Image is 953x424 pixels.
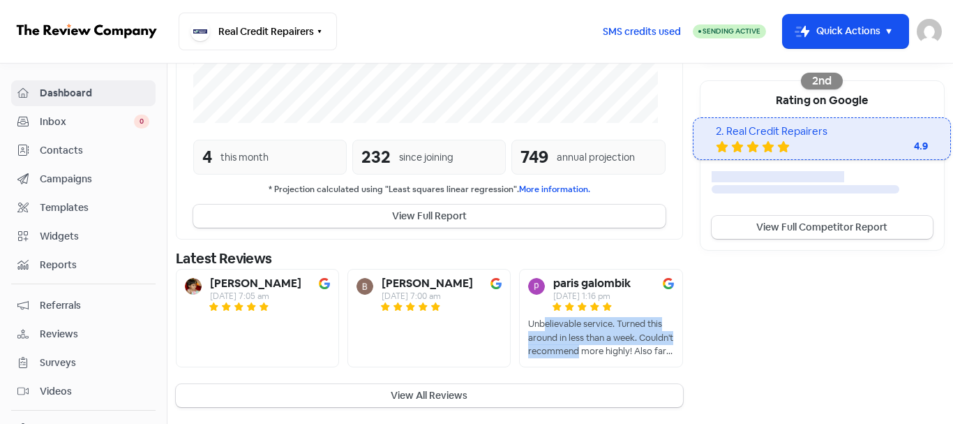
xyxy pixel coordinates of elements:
a: Contacts [11,138,156,163]
button: Real Credit Repairers [179,13,337,50]
button: View Full Report [193,205,666,228]
span: Templates [40,200,149,215]
span: Contacts [40,143,149,158]
div: [DATE] 7:00 am [382,292,473,300]
div: 2nd [801,73,843,89]
span: Dashboard [40,86,149,101]
div: Latest Reviews [176,248,683,269]
div: [DATE] 7:05 am [210,292,301,300]
span: Reports [40,258,149,272]
div: this month [220,150,269,165]
img: Image [663,278,674,289]
img: Avatar [185,278,202,295]
b: paris galombik [553,278,631,289]
a: Dashboard [11,80,156,106]
a: Reviews [11,321,156,347]
div: since joining [399,150,453,165]
a: Templates [11,195,156,221]
button: View All Reviews [176,384,683,407]
div: annual projection [557,150,635,165]
a: Surveys [11,350,156,376]
img: Image [490,278,502,289]
div: 4.9 [872,139,928,154]
img: User [917,19,942,44]
a: More information. [519,184,590,195]
a: SMS credits used [591,23,693,38]
div: Unbelievable service. Turned this around in less than a week. Couldn't recommend more highly! Als... [528,317,673,358]
span: Sending Active [703,27,760,36]
span: Campaigns [40,172,149,187]
a: Sending Active [693,23,766,40]
div: 4 [202,145,212,170]
button: Quick Actions [783,15,908,48]
b: [PERSON_NAME] [210,278,301,289]
span: 0 [134,115,149,129]
a: Reports [11,252,156,278]
div: Rating on Google [700,81,944,117]
img: Avatar [528,278,545,295]
a: Widgets [11,224,156,249]
div: 232 [361,145,391,170]
div: 749 [520,145,548,170]
b: [PERSON_NAME] [382,278,473,289]
span: Referrals [40,298,149,313]
a: Referrals [11,293,156,319]
span: Reviews [40,327,149,342]
div: [DATE] 1:16 pm [553,292,631,300]
span: Widgets [40,229,149,244]
span: Surveys [40,356,149,370]
div: 2. Real Credit Repairers [716,124,928,140]
small: * Projection calculated using "Least squares linear regression". [193,183,666,196]
a: View Full Competitor Report [712,216,933,239]
img: Avatar [357,278,373,295]
span: SMS credits used [603,24,681,39]
a: Campaigns [11,166,156,192]
a: Videos [11,379,156,404]
span: Videos [40,384,149,399]
a: Inbox 0 [11,109,156,135]
img: Image [319,278,330,289]
span: Inbox [40,115,134,129]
